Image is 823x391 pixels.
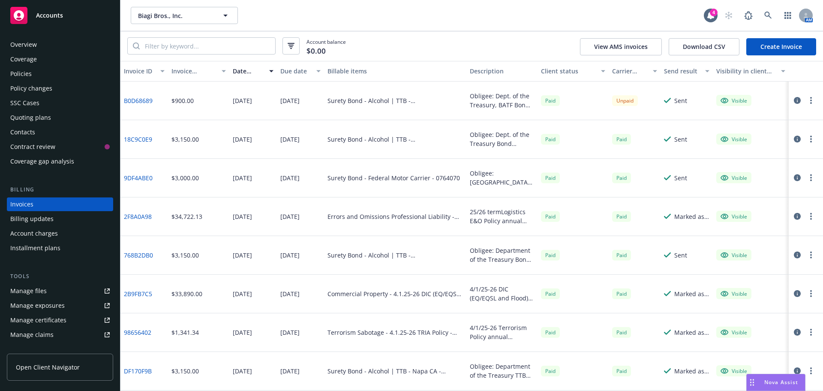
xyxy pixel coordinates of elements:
div: Surety Bond - Federal Motor Carrier - 0764070 [327,173,460,182]
div: [DATE] [280,173,300,182]
span: Paid [612,173,631,183]
button: Billable items [324,61,466,82]
div: Marked as sent [674,212,709,221]
div: Marked as sent [674,328,709,337]
span: Paid [541,327,560,338]
div: Description [470,67,534,76]
a: Manage BORs [7,343,113,356]
span: $0.00 [306,45,326,57]
a: 98656402 [124,328,151,337]
div: Policy changes [10,82,52,95]
div: 25/26 termLogistics E&O Policy annual premium includes applicable tax/fee. [470,207,534,225]
div: Obligee: Department of the Treasury Bond Amount: $350,000 Wine Bond Loc: [STREET_ADDRESS] Renewal... [470,246,534,264]
div: [DATE] [233,328,252,337]
a: Manage files [7,284,113,298]
a: Quoting plans [7,111,113,124]
button: Due date [277,61,324,82]
span: Paid [541,288,560,299]
div: Billable items [327,67,463,76]
span: Paid [612,366,631,376]
a: Installment plans [7,241,113,255]
a: Billing updates [7,212,113,226]
div: Commercial Property - 4.1.25-26 DIC (EQ/EQSL, Flood) Policy - GFD03005342-00 [327,289,463,298]
span: Paid [612,134,631,145]
button: Send result [661,61,713,82]
span: Open Client Navigator [16,363,80,372]
div: Visible [721,251,747,259]
a: Create Invoice [746,38,816,55]
span: Biagi Bros., Inc. [138,11,212,20]
div: Sent [674,96,687,105]
div: Contract review [10,140,55,154]
div: Paid [541,250,560,261]
div: Date issued [233,67,264,76]
div: Manage BORs [10,343,51,356]
div: Sent [674,173,687,182]
a: DF170F9B [124,367,152,376]
a: Manage certificates [7,313,113,327]
a: Manage exposures [7,299,113,312]
button: Download CSV [669,38,739,55]
div: $3,150.00 [171,367,199,376]
div: Paid [612,327,631,338]
div: $34,722.13 [171,212,202,221]
a: B0D68689 [124,96,153,105]
div: $3,150.00 [171,251,199,260]
div: Billing updates [10,212,54,226]
div: Quoting plans [10,111,51,124]
a: Policy changes [7,82,113,95]
div: Visible [721,328,747,336]
div: Paid [541,173,560,183]
div: Surety Bond - Alcohol | TTB - Napa CA - 0493887 [327,367,463,376]
span: Account balance [306,38,346,54]
div: [DATE] [233,173,252,182]
div: Visible [721,97,747,104]
div: 4/1/25-26 DIC (EQ/EQSL and Flood) Policy annual premium included fees [470,285,534,303]
a: Contract review [7,140,113,154]
div: $900.00 [171,96,194,105]
a: 9DF4ABE0 [124,173,153,182]
div: Marked as sent [674,289,709,298]
div: Invoices [10,197,33,211]
div: Paid [541,95,560,106]
a: Overview [7,38,113,52]
div: Account charges [10,227,58,240]
div: Overview [10,38,37,52]
button: Description [466,61,538,82]
div: Paid [612,250,631,261]
div: [DATE] [233,367,252,376]
div: Paid [612,211,631,222]
div: $3,150.00 [171,135,199,144]
a: Coverage gap analysis [7,155,113,168]
div: Sent [674,251,687,260]
span: Paid [541,366,560,376]
button: View AMS invoices [580,38,662,55]
div: Coverage [10,52,37,66]
div: Policies [10,67,32,81]
div: Surety Bond - Alcohol | TTB - [GEOGRAPHIC_DATA] [GEOGRAPHIC_DATA] - 0380083 [327,96,463,105]
button: Carrier status [609,61,661,82]
div: Visible [721,135,747,143]
div: [DATE] [280,96,300,105]
div: [DATE] [280,251,300,260]
div: Paid [541,211,560,222]
button: Nova Assist [746,374,805,391]
div: Coverage gap analysis [10,155,74,168]
div: Paid [541,134,560,145]
button: Invoice ID [120,61,168,82]
div: [DATE] [280,212,300,221]
div: $1,341.34 [171,328,199,337]
a: Start snowing [720,7,737,24]
div: Drag to move [747,374,757,391]
div: Invoice amount [171,67,217,76]
a: Accounts [7,3,113,27]
div: SSC Cases [10,96,39,110]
